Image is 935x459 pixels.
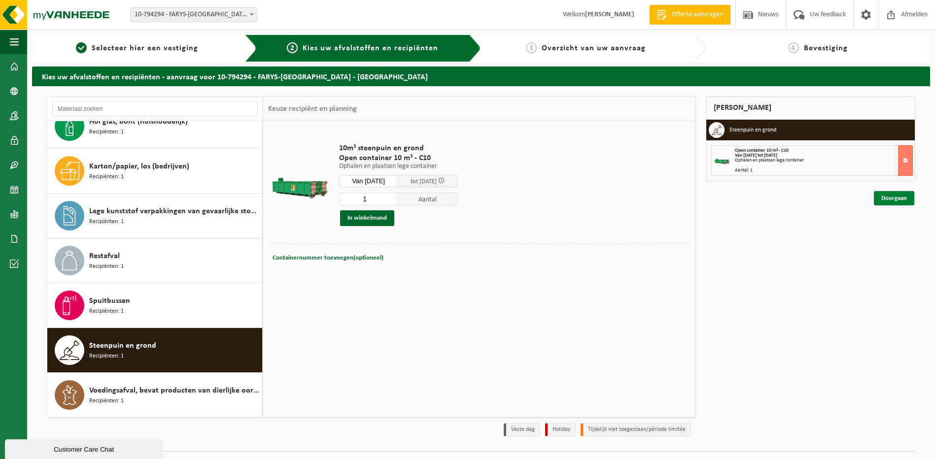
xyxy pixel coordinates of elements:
[339,163,457,170] p: Ophalen en plaatsen lege container
[585,11,634,18] strong: [PERSON_NAME]
[52,101,258,116] input: Materiaal zoeken
[735,153,777,158] strong: Van [DATE] tot [DATE]
[89,161,189,172] span: Karton/papier, los (bedrijven)
[273,255,383,261] span: Containernummer toevoegen(optioneel)
[32,66,930,86] h2: Kies uw afvalstoffen en recipiënten - aanvraag voor 10-794294 - FARYS-[GEOGRAPHIC_DATA] - [GEOGRA...
[735,148,789,153] span: Open container 10 m³ - C10
[504,423,540,436] li: Vaste dag
[735,158,913,163] div: Ophalen en plaatsen lege container
[89,307,124,316] span: Recipiënten: 1
[545,423,576,436] li: Holiday
[706,96,916,120] div: [PERSON_NAME]
[47,238,263,283] button: Restafval Recipiënten: 1
[5,437,165,459] iframe: chat widget
[669,10,726,20] span: Offerte aanvragen
[89,262,124,271] span: Recipiënten: 1
[89,396,124,406] span: Recipiënten: 1
[89,116,188,128] span: Hol glas, bont (huishoudelijk)
[735,168,913,173] div: Aantal: 1
[89,250,120,262] span: Restafval
[339,153,457,163] span: Open container 10 m³ - C10
[649,5,730,25] a: Offerte aanvragen
[411,178,437,185] span: tot [DATE]
[47,194,263,238] button: Lege kunststof verpakkingen van gevaarlijke stoffen Recipiënten: 1
[804,44,848,52] span: Bevestiging
[89,172,124,182] span: Recipiënten: 1
[89,295,130,307] span: Spuitbussen
[37,42,237,54] a: 1Selecteer hier een vestiging
[339,175,398,187] input: Selecteer datum
[729,122,776,138] h3: Steenpuin en grond
[47,328,263,373] button: Steenpuin en grond Recipiënten: 1
[272,251,384,265] button: Containernummer toevoegen(optioneel)
[263,97,362,121] div: Keuze recipiënt en planning
[89,217,124,227] span: Recipiënten: 1
[398,193,457,205] span: Aantal
[47,283,263,328] button: Spuitbussen Recipiënten: 1
[131,8,257,22] span: 10-794294 - FARYS-BRUGGE - BRUGGE
[89,385,260,396] span: Voedingsafval, bevat producten van dierlijke oorsprong, onverpakt, categorie 3
[92,44,198,52] span: Selecteer hier een vestiging
[47,104,263,149] button: Hol glas, bont (huishoudelijk) Recipiënten: 1
[89,340,156,352] span: Steenpuin en grond
[47,149,263,194] button: Karton/papier, los (bedrijven) Recipiënten: 1
[130,7,257,22] span: 10-794294 - FARYS-BRUGGE - BRUGGE
[874,191,914,205] a: Doorgaan
[542,44,646,52] span: Overzicht van uw aanvraag
[340,210,394,226] button: In winkelmand
[303,44,438,52] span: Kies uw afvalstoffen en recipiënten
[76,42,87,53] span: 1
[89,128,124,137] span: Recipiënten: 1
[287,42,298,53] span: 2
[89,205,260,217] span: Lege kunststof verpakkingen van gevaarlijke stoffen
[581,423,691,436] li: Tijdelijk niet toegestaan/période limitée
[788,42,799,53] span: 4
[526,42,537,53] span: 3
[47,373,263,417] button: Voedingsafval, bevat producten van dierlijke oorsprong, onverpakt, categorie 3 Recipiënten: 1
[339,143,457,153] span: 10m³ steenpuin en grond
[89,352,124,361] span: Recipiënten: 1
